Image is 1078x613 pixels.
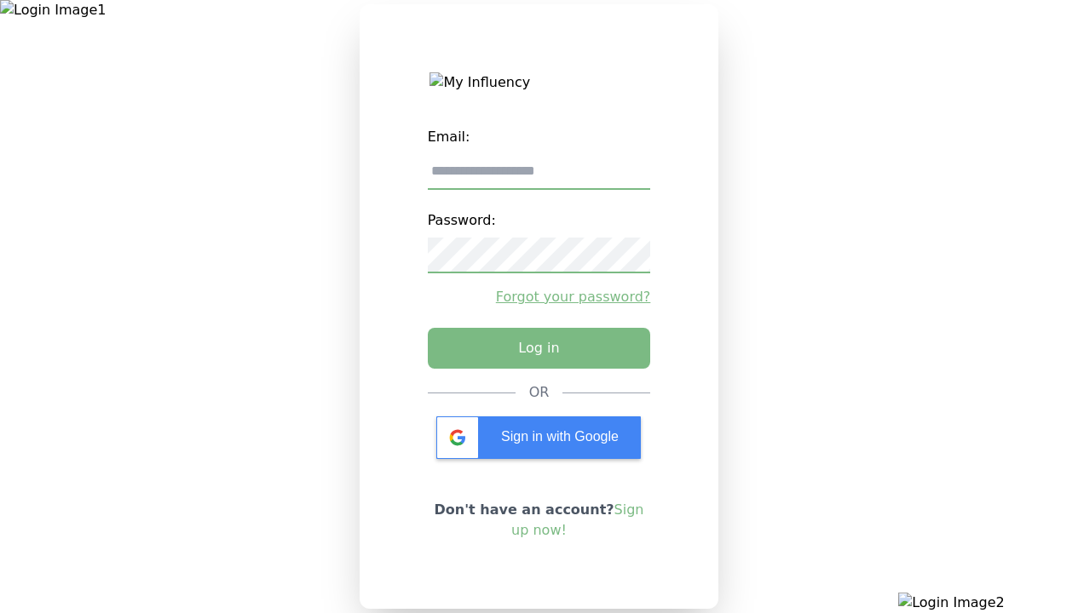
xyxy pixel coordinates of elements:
[428,203,651,238] label: Password:
[428,120,651,154] label: Email:
[501,429,619,444] span: Sign in with Google
[428,500,651,541] p: Don't have an account?
[898,593,1078,613] img: Login Image2
[428,328,651,369] button: Log in
[529,382,550,403] div: OR
[429,72,648,93] img: My Influency
[436,416,641,459] div: Sign in with Google
[428,287,651,307] a: Forgot your password?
